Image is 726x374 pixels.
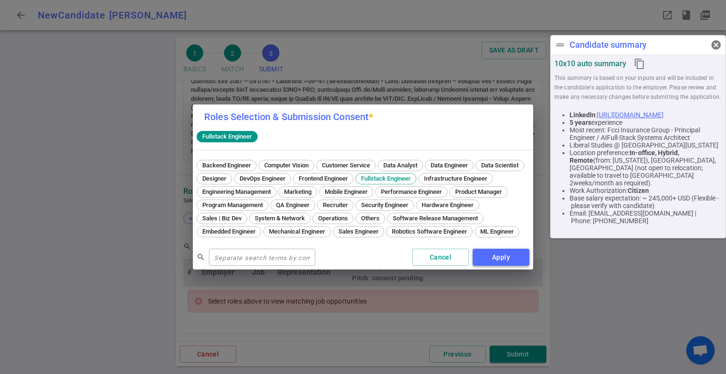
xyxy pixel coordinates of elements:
[199,162,254,169] span: Backend Engineer
[473,249,529,266] button: Apply
[315,215,351,222] span: Operations
[321,188,371,195] span: Mobile Engineer
[199,201,266,209] span: Program Management
[389,215,481,222] span: Software Release Management
[281,188,315,195] span: Marketing
[236,175,289,182] span: DevOps Engineer
[478,162,522,169] span: Data Scientist
[378,188,445,195] span: Performance Engineer
[319,162,373,169] span: Customer Service
[199,175,230,182] span: Designer
[209,250,315,265] input: Separate search terms by comma or space
[412,249,469,266] button: Cancel
[335,228,382,235] span: Sales Engineer
[261,162,312,169] span: Computer Vision
[358,215,383,222] span: Others
[199,228,259,235] span: Embedded Engineer
[452,188,505,195] span: Product Manager
[266,228,328,235] span: Mechanical Engineer
[389,228,470,235] span: Robotics Software Engineer
[273,201,313,209] span: QA Engineer
[358,175,414,182] span: Fullstack Engineer
[358,201,412,209] span: Security Engineer
[380,162,421,169] span: Data Analyst
[199,188,274,195] span: Engineering Management
[421,175,491,182] span: Infrastructure Engineer
[320,201,351,209] span: Recruiter
[418,201,477,209] span: Hardware Engineer
[204,111,373,122] label: Roles Selection & Submission Consent
[427,162,471,169] span: Data Engineer
[477,228,517,235] span: ML Engineer
[197,253,205,261] span: search
[295,175,351,182] span: Frontend Engineer
[251,215,308,222] span: System & Network
[199,215,245,222] span: Sales | Biz Dev
[199,133,256,140] span: Fullstack Engineer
